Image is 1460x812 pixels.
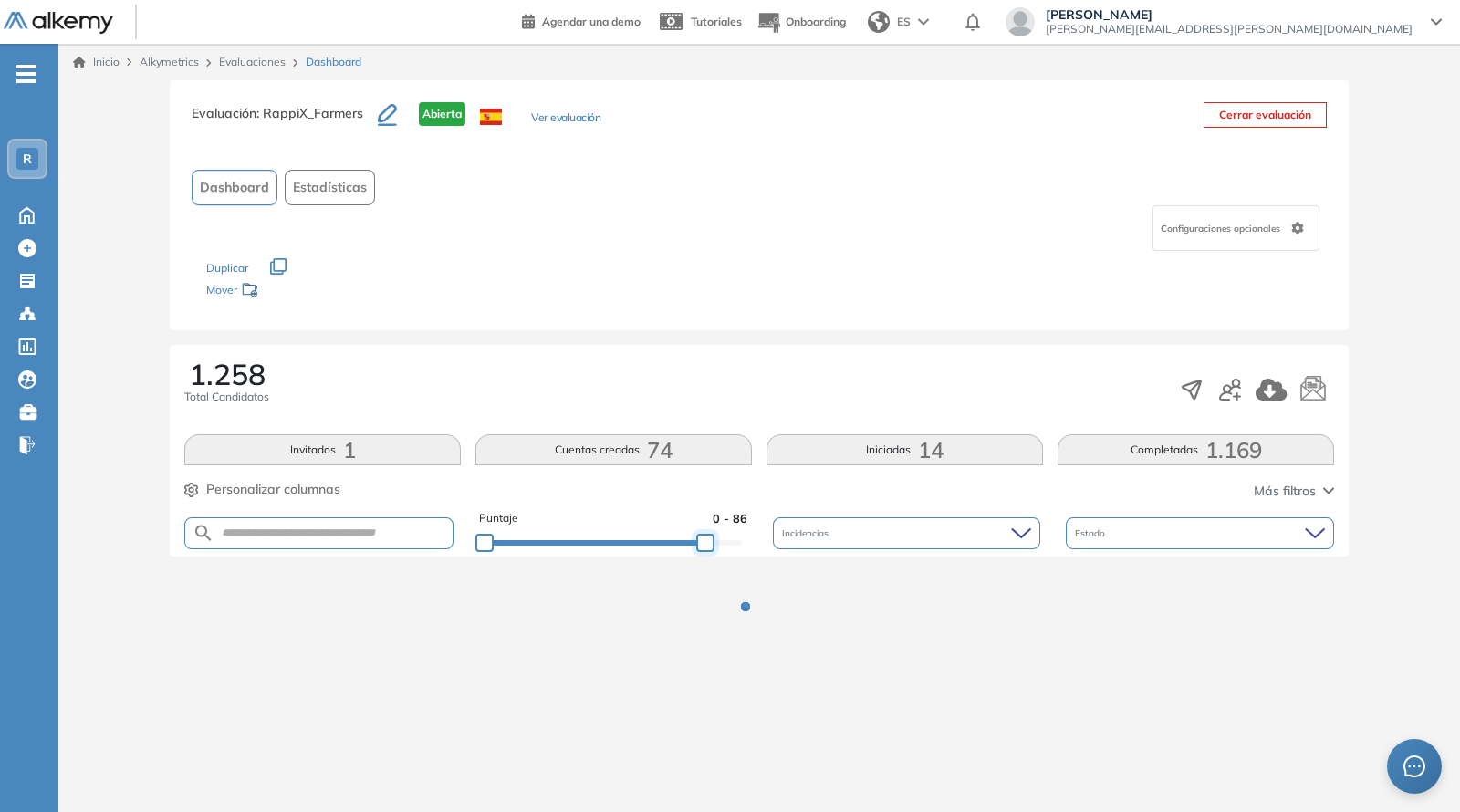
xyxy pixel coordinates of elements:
span: ES [897,14,911,30]
span: Puntaje [479,510,518,527]
img: world [868,11,890,33]
button: Cuentas creadas74 [475,434,752,465]
span: Agendar una demo [542,15,641,28]
span: Dashboard [306,54,361,70]
span: Total Candidatos [184,389,269,405]
span: Duplicar [206,261,248,275]
span: Onboarding [786,15,846,28]
span: Personalizar columnas [206,480,340,499]
button: Estadísticas [285,170,375,205]
img: Logo [4,12,113,35]
button: Ver evaluación [531,109,600,129]
span: 0 - 86 [713,510,747,527]
h3: Evaluación [192,102,378,141]
span: R [23,151,32,166]
span: [PERSON_NAME] [1046,7,1413,22]
span: Más filtros [1254,482,1316,501]
a: Agendar una demo [522,9,641,31]
button: Personalizar columnas [184,480,340,499]
img: ESP [480,109,502,125]
span: : RappiX_Farmers [256,105,363,121]
a: Inicio [73,54,120,70]
button: Completadas1.169 [1058,434,1334,465]
span: 1.258 [189,359,266,389]
div: Mover [206,275,389,308]
span: Alkymetrics [140,55,199,68]
span: Abierta [419,102,465,126]
span: Tutoriales [691,15,742,28]
button: Invitados1 [184,434,461,465]
span: message [1403,755,1425,777]
i: - [16,72,36,76]
button: Onboarding [756,3,846,42]
span: [PERSON_NAME][EMAIL_ADDRESS][PERSON_NAME][DOMAIN_NAME] [1046,22,1413,36]
img: arrow [918,18,929,26]
button: Más filtros [1254,482,1334,501]
span: Estadísticas [293,178,367,197]
button: Iniciadas14 [766,434,1043,465]
a: Evaluaciones [219,55,286,68]
button: Cerrar evaluación [1204,102,1327,128]
span: Estado [1075,526,1109,540]
div: Incidencias [773,517,1041,549]
span: Configuraciones opcionales [1161,222,1284,235]
span: Incidencias [782,526,832,540]
button: Dashboard [192,170,277,205]
span: Dashboard [200,178,269,197]
div: Estado [1066,517,1334,549]
div: Configuraciones opcionales [1152,205,1319,251]
img: SEARCH_ALT [193,522,214,545]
